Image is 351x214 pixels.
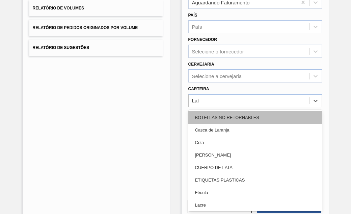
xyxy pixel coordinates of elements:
[188,62,214,67] label: Cervejaria
[188,13,197,18] label: País
[188,111,322,124] div: BOTELLAS NO RETORNABLES
[29,20,163,36] button: Relatório de Pedidos Originados por Volume
[29,40,163,56] button: Relatório de Sugestões
[33,6,84,10] span: Relatório de Volumes
[33,25,138,30] span: Relatório de Pedidos Originados por Volume
[192,24,202,30] div: País
[188,136,322,149] div: Cola
[188,149,322,161] div: [PERSON_NAME]
[188,161,322,174] div: CUERPO DE LATA
[188,174,322,186] div: ETIQUETAS PLASTICAS
[188,37,217,42] label: Fornecedor
[188,199,322,211] div: Lacre
[188,124,322,136] div: Casca de Laranja
[192,49,244,54] div: Selecione o fornecedor
[33,45,89,50] span: Relatório de Sugestões
[188,87,209,91] label: Carteira
[188,186,322,199] div: Fécula
[192,73,242,79] div: Selecione a cervejaria
[188,200,252,213] button: Limpar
